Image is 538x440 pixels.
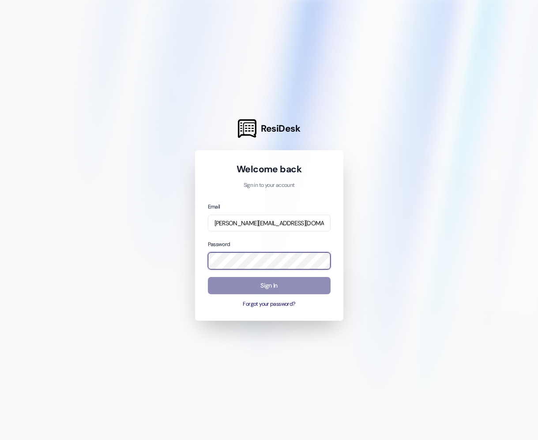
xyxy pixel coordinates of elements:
span: ResiDesk [261,122,300,135]
button: Forgot your password? [208,300,331,308]
img: ResiDesk Logo [238,119,256,138]
p: Sign in to your account [208,182,331,190]
label: Password [208,241,230,248]
input: name@example.com [208,215,331,232]
button: Sign In [208,277,331,294]
h1: Welcome back [208,163,331,175]
label: Email [208,203,220,210]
